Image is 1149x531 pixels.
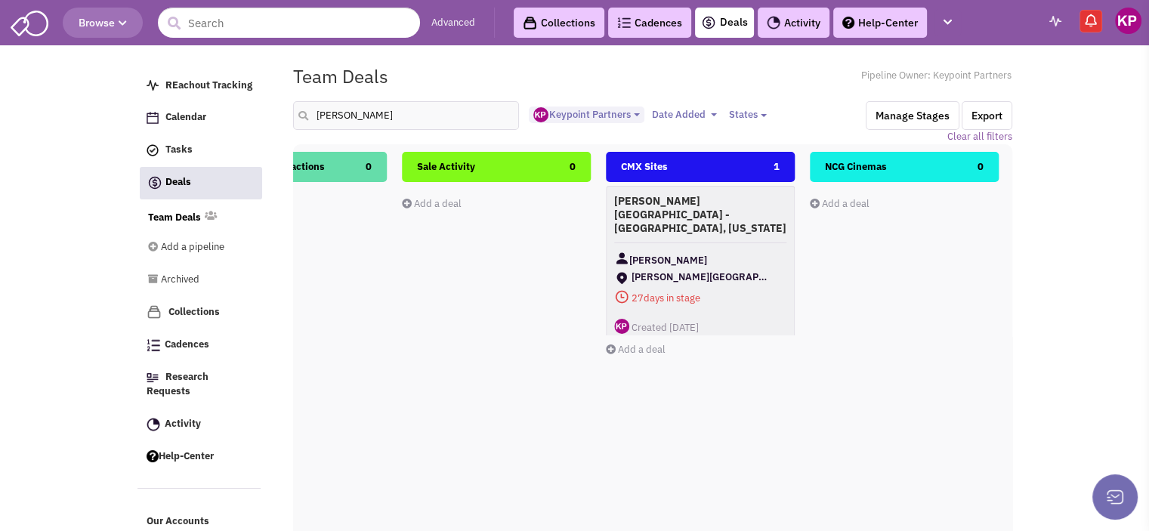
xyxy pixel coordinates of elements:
[63,8,143,38] button: Browse
[701,14,716,32] img: icon-deals.svg
[147,515,209,528] span: Our Accounts
[417,160,475,173] span: Sale Activity
[147,174,162,192] img: icon-deals.svg
[825,160,887,173] span: NCG Cinemas
[614,289,786,307] span: days in stage
[139,72,261,100] a: REachout Tracking
[139,136,261,165] a: Tasks
[614,251,629,266] img: Contact Image
[139,103,261,132] a: Calendar
[728,108,757,121] span: States
[606,343,666,356] a: Add a deal
[147,450,159,462] img: help.png
[148,233,240,262] a: Add a pipeline
[148,266,240,295] a: Archived
[533,108,630,121] span: Keypoint Partners
[629,251,707,270] span: [PERSON_NAME]
[366,152,372,182] span: 0
[139,298,261,327] a: Collections
[165,417,201,430] span: Activity
[632,321,699,334] span: Created [DATE]
[651,108,705,121] span: Date Added
[570,152,576,182] span: 0
[774,152,780,182] span: 1
[621,160,668,173] span: CMX Sites
[11,8,48,36] img: SmartAdmin
[810,197,869,210] a: Add a deal
[139,410,261,439] a: Activity
[529,107,644,124] button: Keypoint Partners
[614,289,629,304] img: icon-daysinstage-red.png
[701,14,748,32] a: Deals
[147,112,159,124] img: Calendar.png
[147,371,208,398] span: Research Requests
[402,197,462,210] a: Add a deal
[147,339,160,351] img: Cadences_logo.png
[533,107,548,122] img: ny_GipEnDU-kinWYCc5EwQ.png
[724,107,771,123] button: States
[617,17,631,28] img: Cadences_logo.png
[139,443,261,471] a: Help-Center
[833,8,927,38] a: Help-Center
[758,8,829,38] a: Activity
[147,144,159,156] img: icon-tasks.png
[614,270,629,286] img: ShoppingCenter
[165,111,206,124] span: Calendar
[632,271,768,282] span: [PERSON_NAME][GEOGRAPHIC_DATA]
[147,373,159,382] img: Research.png
[158,8,420,38] input: Search
[431,16,475,30] a: Advanced
[139,331,261,360] a: Cadences
[866,101,959,130] button: Manage Stages
[632,292,644,304] span: 27
[514,8,604,38] a: Collections
[168,305,220,318] span: Collections
[147,418,160,431] img: Activity.png
[165,144,193,156] span: Tasks
[608,8,691,38] a: Cadences
[947,130,1012,144] a: Clear all filters
[165,338,209,351] span: Cadences
[842,17,854,29] img: help.png
[978,152,984,182] span: 0
[165,79,252,91] span: REachout Tracking
[139,363,261,406] a: Research Requests
[614,194,786,235] h4: [PERSON_NAME][GEOGRAPHIC_DATA] - [GEOGRAPHIC_DATA], [US_STATE]
[148,211,201,225] a: Team Deals
[767,16,780,29] img: Activity.png
[79,16,127,29] span: Browse
[293,66,388,86] h1: Team Deals
[1115,8,1141,34] img: Keypoint Partners
[147,304,162,320] img: icon-collection-lavender.png
[962,101,1012,130] button: Export
[861,69,1012,83] span: Pipeline Owner: Keypoint Partners
[293,101,520,130] input: Search deals
[523,16,537,30] img: icon-collection-lavender-black.svg
[140,167,262,199] a: Deals
[647,107,721,123] button: Date Added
